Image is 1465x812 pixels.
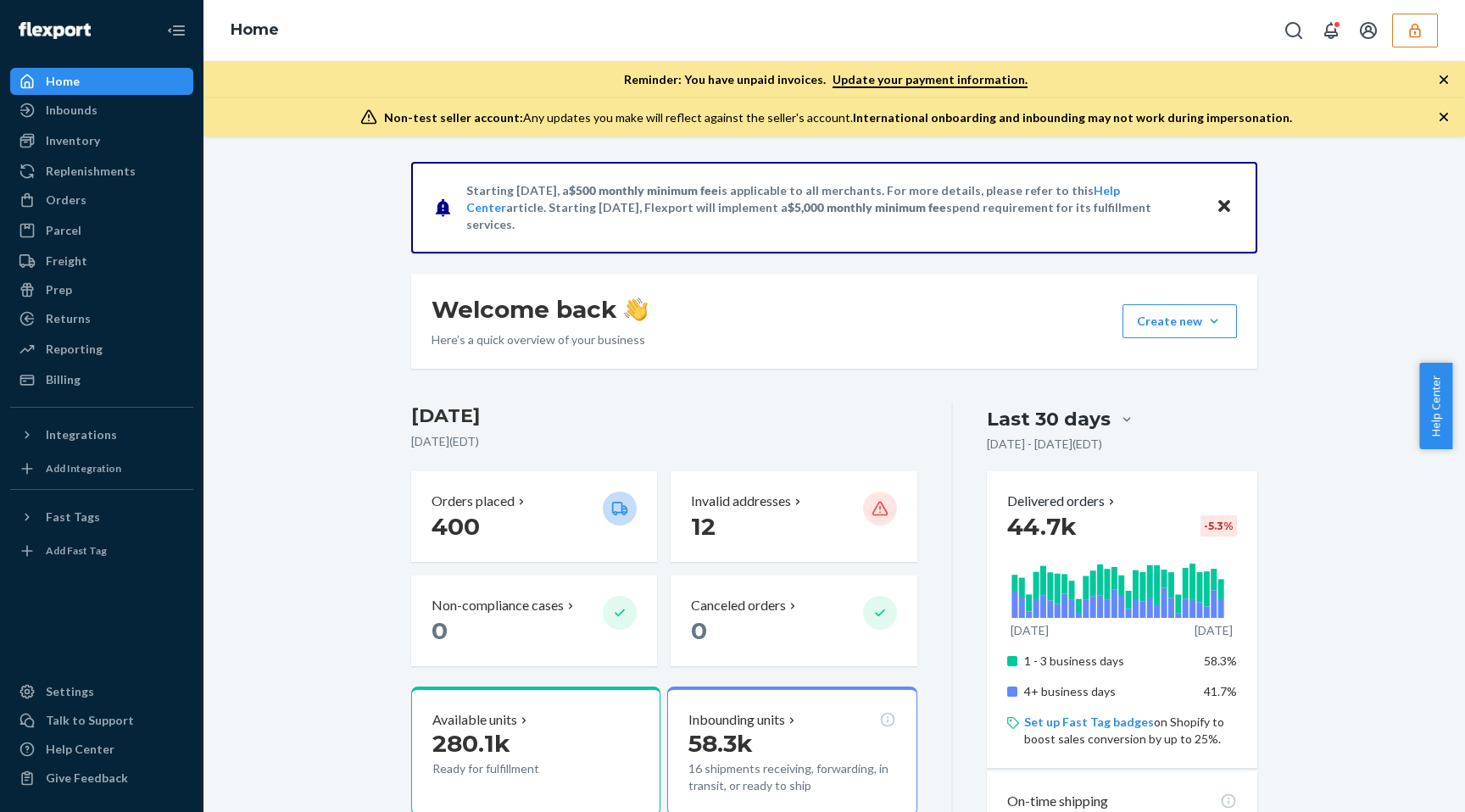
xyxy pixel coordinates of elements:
div: Orders [46,192,86,209]
button: Non-compliance cases 0 [411,576,657,666]
a: Home [231,20,279,39]
p: Orders placed [432,492,515,511]
div: Billing [46,371,81,388]
button: Close Navigation [159,14,193,47]
ol: breadcrumbs [217,6,292,55]
p: Ready for fulfillment [432,760,589,777]
button: Give Feedback [10,765,193,792]
span: Non-test seller account: [384,110,523,125]
span: 0 [691,616,707,645]
a: Inventory [10,127,193,154]
div: Talk to Support [46,712,134,729]
button: Open notifications [1314,14,1348,47]
p: on Shopify to boost sales conversion by up to 25%. [1024,714,1237,748]
button: Fast Tags [10,503,193,531]
p: On-time shipping [1007,792,1108,811]
a: Add Integration [10,455,193,482]
p: [DATE] ( EDT ) [411,433,917,450]
span: 400 [432,512,480,541]
a: Add Fast Tag [10,537,193,565]
a: Freight [10,247,193,275]
a: Prep [10,276,193,303]
div: Parcel [46,222,81,239]
div: Last 30 days [987,406,1111,432]
p: Reminder: You have unpaid invoices. [624,71,1028,88]
p: Inbounding units [688,710,785,730]
p: Here’s a quick overview of your business [432,331,648,348]
h3: [DATE] [411,403,917,430]
a: Settings [10,678,193,705]
div: Help Center [46,741,114,758]
span: $5,000 monthly minimum fee [788,200,946,214]
div: Inventory [46,132,100,149]
p: [DATE] - [DATE] ( EDT ) [987,436,1102,453]
a: Set up Fast Tag badges [1024,715,1154,729]
a: Update your payment information. [833,72,1028,88]
span: 12 [691,512,716,541]
button: Canceled orders 0 [671,576,916,666]
button: Orders placed 400 [411,471,657,562]
p: [DATE] [1011,622,1049,639]
p: Available units [432,710,517,730]
button: Open Search Box [1277,14,1311,47]
div: Reporting [46,341,103,358]
div: Home [46,73,80,90]
div: Integrations [46,426,117,443]
a: Talk to Support [10,707,193,734]
p: Non-compliance cases [432,596,564,615]
p: Canceled orders [691,596,786,615]
a: Reporting [10,336,193,363]
img: hand-wave emoji [624,298,648,321]
button: Delivered orders [1007,492,1118,511]
img: Flexport logo [19,22,91,39]
div: Freight [46,253,87,270]
a: Parcel [10,217,193,244]
a: Returns [10,305,193,332]
button: Invalid addresses 12 [671,471,916,562]
span: $500 monthly minimum fee [569,183,718,197]
p: 4+ business days [1024,683,1191,700]
a: Help Center [10,736,193,763]
span: 0 [432,616,448,645]
div: Give Feedback [46,770,128,787]
h1: Welcome back [432,294,648,325]
span: 58.3% [1204,653,1237,668]
button: Create new [1122,304,1237,338]
div: Add Integration [46,461,121,476]
div: Inbounds [46,102,97,119]
a: Replenishments [10,158,193,185]
p: Starting [DATE], a is applicable to all merchants. For more details, please refer to this article... [466,182,1200,233]
a: Billing [10,366,193,393]
span: 44.7k [1007,512,1077,541]
button: Open account menu [1351,14,1385,47]
button: Close [1213,195,1235,220]
span: 41.7% [1204,684,1237,698]
p: 1 - 3 business days [1024,653,1191,670]
div: Replenishments [46,163,136,180]
div: Fast Tags [46,509,100,526]
div: Any updates you make will reflect against the seller's account. [384,109,1292,126]
p: 16 shipments receiving, forwarding, in transit, or ready to ship [688,760,895,794]
div: Returns [46,310,91,327]
div: Settings [46,683,94,700]
div: Add Fast Tag [46,543,107,558]
span: 58.3k [688,729,753,758]
a: Home [10,68,193,95]
a: Orders [10,186,193,214]
button: Help Center [1419,363,1452,449]
span: 280.1k [432,729,510,758]
div: Prep [46,281,72,298]
p: Invalid addresses [691,492,791,511]
button: Integrations [10,421,193,448]
div: -5.3 % [1200,515,1237,537]
p: [DATE] [1195,622,1233,639]
span: International onboarding and inbounding may not work during impersonation. [853,110,1292,125]
a: Inbounds [10,97,193,124]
